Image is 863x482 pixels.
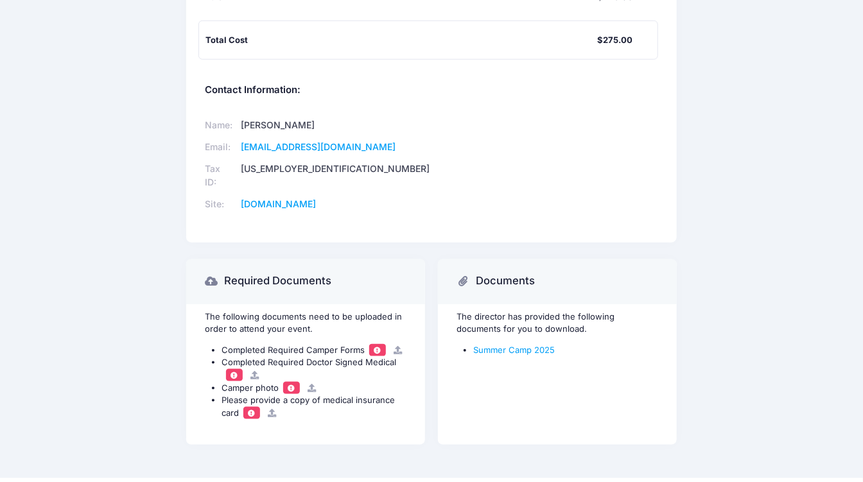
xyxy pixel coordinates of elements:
span: Completed Required Camper Forms [222,345,365,355]
h3: Required Documents [224,275,331,288]
div: $275.00 [597,34,632,47]
td: Email: [205,137,237,159]
td: Site: [205,194,237,216]
a: Summer Camp 2025 [473,345,555,355]
td: [US_EMPLOYER_IDENTIFICATION_NUMBER] [237,159,430,194]
p: The following documents need to be uploaded in order to attend your event. [205,311,406,336]
div: Total Cost [205,34,597,47]
td: Tax ID: [205,159,237,194]
a: [EMAIL_ADDRESS][DOMAIN_NAME] [241,141,396,152]
span: Please provide a copy of medical insurance card [222,395,395,418]
span: Camper photo [222,383,279,393]
p: The director has provided the following documents for you to download. [457,311,658,336]
td: Name: [205,115,237,137]
h5: Contact Information: [205,85,658,96]
span: Completed Required Doctor Signed Medical [222,357,396,367]
h3: Documents [476,275,535,288]
td: [PERSON_NAME] [237,115,430,137]
a: [DOMAIN_NAME] [241,198,316,209]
